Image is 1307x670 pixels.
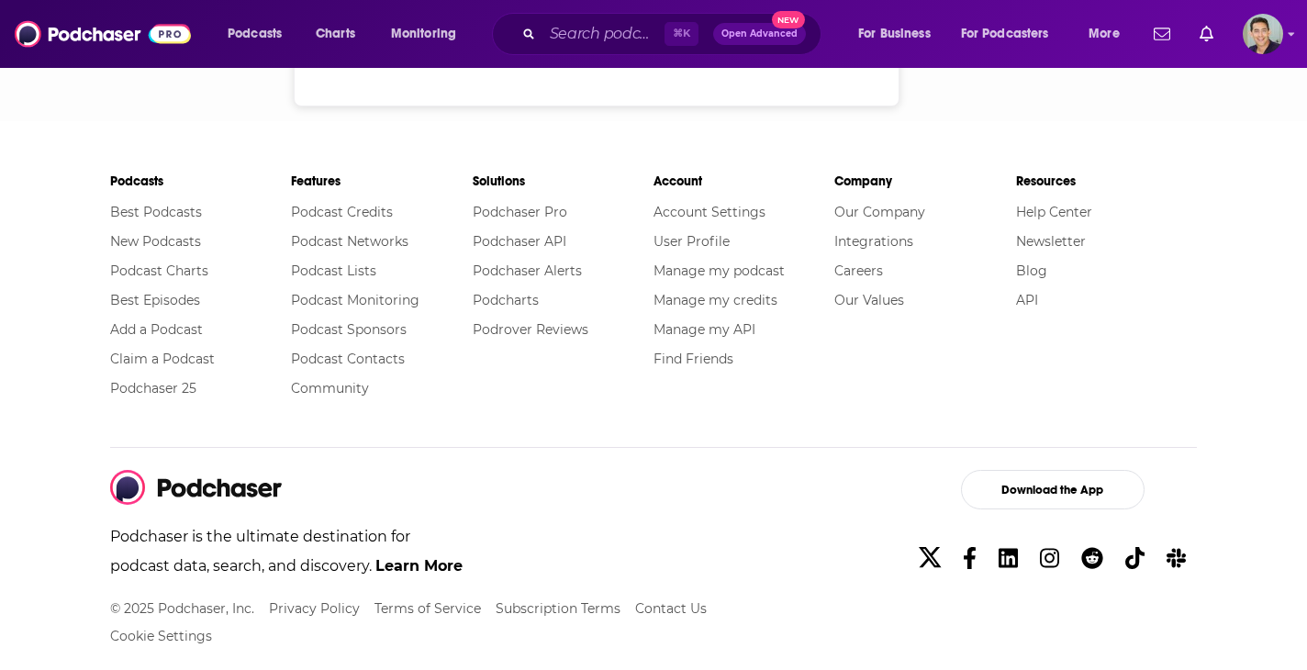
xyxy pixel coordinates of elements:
a: Integrations [834,233,913,250]
a: Newsletter [1016,233,1086,250]
a: Show notifications dropdown [1192,18,1221,50]
span: Charts [316,21,355,47]
a: Instagram [1033,538,1067,579]
a: Manage my API [653,321,755,338]
img: Podchaser - Follow, Share and Rate Podcasts [15,17,191,51]
a: Our Company [834,204,925,220]
a: Podcast Lists [291,262,376,279]
a: Community [291,380,369,396]
a: Learn More [375,557,463,575]
a: Best Podcasts [110,204,202,220]
a: Find Friends [653,351,733,367]
button: open menu [845,19,954,49]
a: Help Center [1016,204,1092,220]
a: Podcharts [473,292,539,308]
button: open menu [949,19,1076,49]
a: Subscription Terms [496,600,620,617]
input: Search podcasts, credits, & more... [542,19,665,49]
li: Resources [1016,165,1197,197]
a: Add a Podcast [110,321,203,338]
a: Best Episodes [110,292,200,308]
span: Podcasts [228,21,282,47]
li: Features [291,165,472,197]
a: Terms of Service [374,600,481,617]
button: open menu [378,19,480,49]
a: Podchaser Alerts [473,262,582,279]
span: ⌘ K [665,22,698,46]
span: More [1089,21,1120,47]
span: For Podcasters [961,21,1049,47]
p: Podchaser is the ultimate destination for podcast data, search, and discovery. [110,522,465,596]
span: Monitoring [391,21,456,47]
a: Our Values [834,292,904,308]
a: Download the App [908,470,1197,509]
a: X/Twitter [911,538,948,579]
span: New [772,11,805,28]
a: Manage my podcast [653,262,785,279]
a: Podcast Contacts [291,351,405,367]
a: Contact Us [635,600,707,617]
button: open menu [215,19,306,49]
a: Account Settings [653,204,765,220]
button: Show profile menu [1243,14,1283,54]
button: Open AdvancedNew [713,23,806,45]
li: Company [834,165,1015,197]
img: User Profile [1243,14,1283,54]
li: Podcasts [110,165,291,197]
a: Reddit [1074,538,1111,579]
a: User Profile [653,233,730,250]
a: Podchaser Pro [473,204,567,220]
a: Careers [834,262,883,279]
a: TikTok [1118,538,1152,579]
li: © 2025 Podchaser, Inc. [110,596,254,621]
a: Show notifications dropdown [1146,18,1178,50]
a: Podcast Sponsors [291,321,407,338]
a: Linkedin [991,538,1025,579]
div: Search podcasts, credits, & more... [509,13,839,55]
a: Blog [1016,262,1047,279]
a: Podcast Credits [291,204,393,220]
span: Logged in as EvanMarcKatz [1243,14,1283,54]
a: Charts [304,19,366,49]
a: New Podcasts [110,233,201,250]
span: Open Advanced [721,29,798,39]
a: Podrover Reviews [473,321,588,338]
a: Privacy Policy [269,600,360,617]
a: Facebook [955,538,984,579]
button: Download the App [961,470,1145,509]
li: Account [653,165,834,197]
img: Podchaser - Follow, Share and Rate Podcasts [110,470,283,505]
span: For Business [858,21,931,47]
a: Podchaser 25 [110,380,196,396]
a: API [1016,292,1038,308]
a: Podcast Networks [291,233,408,250]
a: Podcast Charts [110,262,208,279]
a: Podcast Monitoring [291,292,419,308]
button: open menu [1076,19,1143,49]
li: Solutions [473,165,653,197]
a: Slack [1159,538,1193,579]
a: Manage my credits [653,292,777,308]
a: Podchaser API [473,233,566,250]
a: Claim a Podcast [110,351,215,367]
button: Cookie Settings [110,629,212,644]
